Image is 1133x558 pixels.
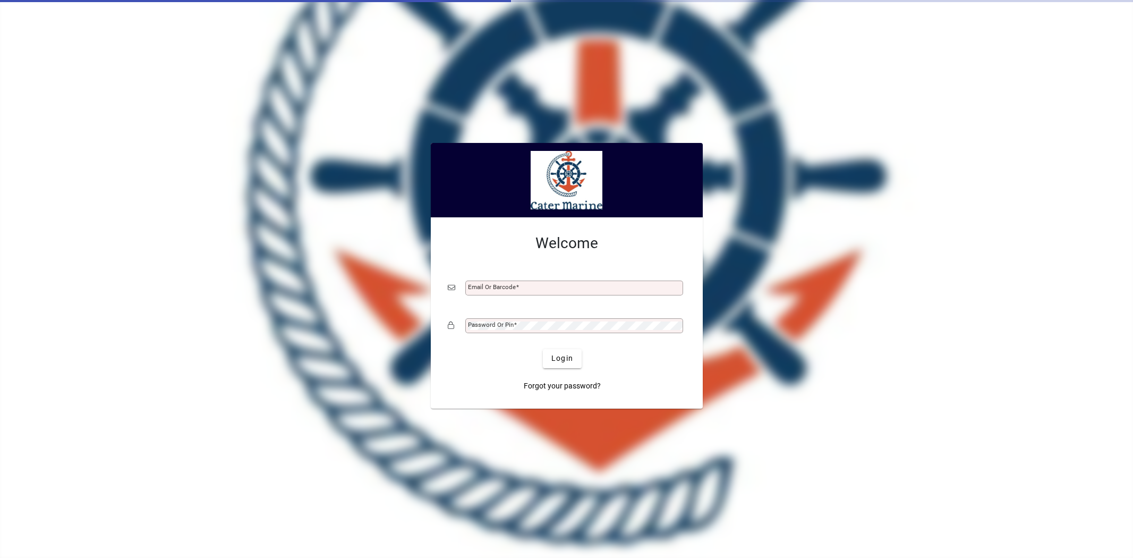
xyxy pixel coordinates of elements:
[519,377,605,396] a: Forgot your password?
[551,353,573,364] span: Login
[543,349,582,368] button: Login
[448,234,686,252] h2: Welcome
[524,381,601,392] span: Forgot your password?
[468,283,516,291] mat-label: Email or Barcode
[468,321,514,328] mat-label: Password or Pin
